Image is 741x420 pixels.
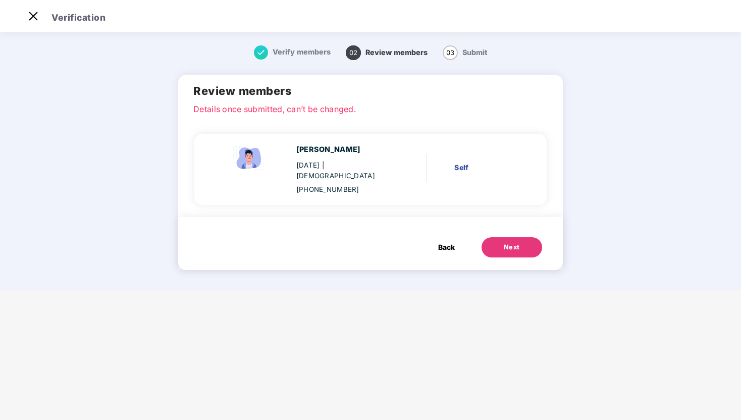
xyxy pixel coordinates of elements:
img: svg+xml;base64,PHN2ZyB4bWxucz0iaHR0cDovL3d3dy53My5vcmcvMjAwMC9zdmciIHdpZHRoPSIxNiIgaGVpZ2h0PSIxNi... [254,45,268,60]
span: Verify members [273,47,331,56]
div: Self [454,162,517,173]
button: Next [482,237,542,257]
button: Back [428,237,465,257]
span: Submit [462,48,487,57]
div: [PERSON_NAME] [296,144,391,155]
div: Next [504,242,520,252]
div: [DATE] [296,160,391,181]
span: Back [438,242,455,253]
div: [PHONE_NUMBER] [296,184,391,195]
p: Details once submitted, can’t be changed. [193,103,548,112]
img: svg+xml;base64,PHN2ZyBpZD0iRW1wbG95ZWVfbWFsZSIgeG1sbnM9Imh0dHA6Ly93d3cudzMub3JnLzIwMDAvc3ZnIiB3aW... [229,144,270,172]
span: 02 [346,45,361,60]
span: 03 [443,45,458,60]
span: Review members [365,48,428,57]
h2: Review members [193,82,548,100]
